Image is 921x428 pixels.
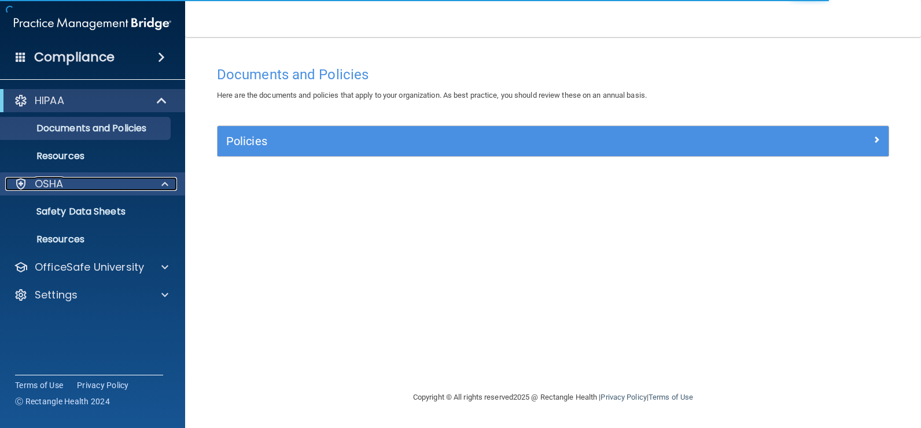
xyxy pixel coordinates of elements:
[8,150,165,162] p: Resources
[15,379,63,391] a: Terms of Use
[35,177,64,191] p: OSHA
[35,260,144,274] p: OfficeSafe University
[8,206,165,217] p: Safety Data Sheets
[35,94,64,108] p: HIPAA
[8,123,165,134] p: Documents and Policies
[649,393,693,401] a: Terms of Use
[8,234,165,245] p: Resources
[14,260,168,274] a: OfficeSafe University
[226,135,712,147] h5: Policies
[14,94,168,108] a: HIPAA
[77,379,129,391] a: Privacy Policy
[34,49,115,65] h4: Compliance
[342,379,764,416] div: Copyright © All rights reserved 2025 @ Rectangle Health | |
[14,12,171,35] img: PMB logo
[35,288,78,302] p: Settings
[14,177,168,191] a: OSHA
[226,132,880,150] a: Policies
[217,91,647,99] span: Here are the documents and policies that apply to your organization. As best practice, you should...
[14,288,168,302] a: Settings
[217,67,889,82] h4: Documents and Policies
[15,396,110,407] span: Ⓒ Rectangle Health 2024
[601,393,646,401] a: Privacy Policy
